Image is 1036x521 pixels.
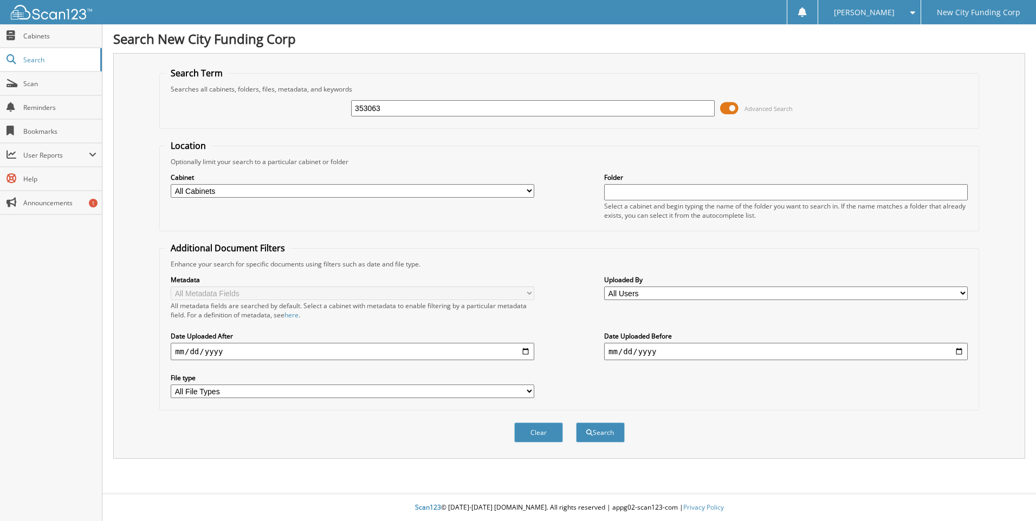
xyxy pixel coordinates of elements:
[23,79,96,88] span: Scan
[11,5,92,19] img: scan123-logo-white.svg
[284,310,299,320] a: here
[171,343,534,360] input: start
[23,151,89,160] span: User Reports
[23,55,95,64] span: Search
[165,242,290,254] legend: Additional Document Filters
[415,503,441,512] span: Scan123
[113,30,1025,48] h1: Search New City Funding Corp
[171,373,534,382] label: File type
[165,259,973,269] div: Enhance your search for specific documents using filters such as date and file type.
[171,301,534,320] div: All metadata fields are searched by default. Select a cabinet with metadata to enable filtering b...
[165,84,973,94] div: Searches all cabinets, folders, files, metadata, and keywords
[514,422,563,442] button: Clear
[23,198,96,207] span: Announcements
[604,201,968,220] div: Select a cabinet and begin typing the name of the folder you want to search in. If the name match...
[23,174,96,184] span: Help
[23,31,96,41] span: Cabinets
[171,275,534,284] label: Metadata
[23,103,96,112] span: Reminders
[937,9,1020,16] span: New City Funding Corp
[102,494,1036,521] div: © [DATE]-[DATE] [DOMAIN_NAME]. All rights reserved | appg02-scan123-com |
[604,331,968,341] label: Date Uploaded Before
[23,127,96,136] span: Bookmarks
[683,503,724,512] a: Privacy Policy
[171,173,534,182] label: Cabinet
[744,105,793,113] span: Advanced Search
[165,157,973,166] div: Optionally limit your search to a particular cabinet or folder
[604,173,968,182] label: Folder
[171,331,534,341] label: Date Uploaded After
[89,199,98,207] div: 1
[604,275,968,284] label: Uploaded By
[165,140,211,152] legend: Location
[576,422,625,442] button: Search
[834,9,895,16] span: [PERSON_NAME]
[165,67,228,79] legend: Search Term
[604,343,968,360] input: end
